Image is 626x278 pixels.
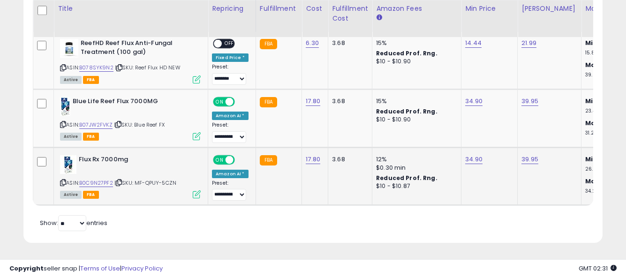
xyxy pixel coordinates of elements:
[212,170,249,178] div: Amazon AI *
[222,40,237,48] span: OFF
[114,179,176,187] span: | SKU: MF-QPUY-5CZN
[79,121,113,129] a: B07JW2FVKZ
[83,76,99,84] span: FBA
[306,155,320,164] a: 17.80
[306,38,319,48] a: 6.30
[60,97,201,140] div: ASIN:
[212,122,249,143] div: Preset:
[214,98,226,105] span: ON
[376,174,437,182] b: Reduced Prof. Rng.
[376,155,454,164] div: 12%
[60,191,82,199] span: All listings currently available for purchase on Amazon
[376,49,437,57] b: Reduced Prof. Rng.
[585,119,602,128] b: Max:
[212,53,249,62] div: Fixed Price *
[465,4,513,14] div: Min Price
[79,64,113,72] a: B078SYK9N2
[83,191,99,199] span: FBA
[332,155,365,164] div: 3.68
[376,97,454,105] div: 15%
[60,76,82,84] span: All listings currently available for purchase on Amazon
[114,121,165,128] span: | SKU: Blue Reef FX
[79,179,113,187] a: B0C9N27PF2
[40,218,107,227] span: Show: entries
[579,264,617,273] span: 2025-08-15 02:31 GMT
[585,38,599,47] b: Min:
[260,97,277,107] small: FBA
[83,133,99,141] span: FBA
[465,38,482,48] a: 14.44
[260,39,277,49] small: FBA
[9,264,163,273] div: seller snap | |
[332,97,365,105] div: 3.68
[585,177,602,186] b: Max:
[212,180,249,201] div: Preset:
[60,39,78,58] img: 41f-O+Evz-L._SL40_.jpg
[60,133,82,141] span: All listings currently available for purchase on Amazon
[58,4,204,14] div: Title
[214,156,226,164] span: ON
[465,155,483,164] a: 34.90
[332,39,365,47] div: 3.68
[376,14,382,22] small: Amazon Fees.
[80,264,120,273] a: Terms of Use
[376,116,454,124] div: $10 - $10.90
[306,4,324,14] div: Cost
[521,38,536,48] a: 21.99
[376,4,457,14] div: Amazon Fees
[81,39,195,59] b: ReefHD Reef Flux Anti-Fungal Treatment (100 gal)
[60,39,201,83] div: ASIN:
[79,155,193,166] b: Flux Rx 7000mg
[376,58,454,66] div: $10 - $10.90
[521,4,577,14] div: [PERSON_NAME]
[212,112,249,120] div: Amazon AI *
[465,97,483,106] a: 34.90
[115,64,181,71] span: | SKU: Reef Flux HD NEW
[585,155,599,164] b: Min:
[585,60,602,69] b: Max:
[376,182,454,190] div: $10 - $10.87
[332,4,368,23] div: Fulfillment Cost
[521,155,538,164] a: 39.95
[376,107,437,115] b: Reduced Prof. Rng.
[376,164,454,172] div: $0.30 min
[60,155,76,174] img: 414LIhMjCrL._SL40_.jpg
[73,97,187,108] b: Blue Life Reef Flux 7000MG
[234,156,249,164] span: OFF
[60,97,70,116] img: 41re3eXBwyL._SL40_.jpg
[9,264,44,273] strong: Copyright
[260,155,277,165] small: FBA
[306,97,320,106] a: 17.80
[234,98,249,105] span: OFF
[376,39,454,47] div: 15%
[121,264,163,273] a: Privacy Policy
[60,155,201,198] div: ASIN:
[212,64,249,85] div: Preset:
[585,97,599,105] b: Min:
[521,97,538,106] a: 39.95
[212,4,252,14] div: Repricing
[260,4,298,14] div: Fulfillment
